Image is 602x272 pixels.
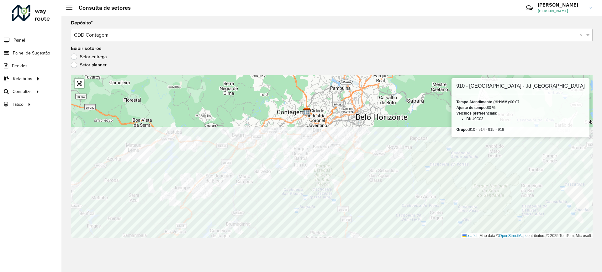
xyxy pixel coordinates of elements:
[12,101,24,108] span: Tático
[461,233,593,239] div: Map data © contributors,© 2025 TomTom, Microsoft
[456,105,487,110] strong: Ajuste de tempo:
[456,127,469,132] strong: Grupo:
[13,75,32,82] span: Relatórios
[579,31,585,39] span: Clear all
[71,54,107,60] label: Setor entrega
[456,100,510,104] strong: Tempo Atendimento (HH:MM):
[538,2,585,8] h3: [PERSON_NAME]
[523,1,536,15] a: Contato Rápido
[466,116,585,122] li: DKU9C03
[71,45,102,52] label: Exibir setores
[13,88,32,95] span: Consultas
[478,234,479,238] span: |
[499,234,526,238] a: OpenStreetMap
[456,99,585,105] div: 00:07
[71,19,93,27] label: Depósito
[71,62,107,68] label: Setor planner
[75,79,84,88] a: Abrir mapa em tela cheia
[13,37,25,44] span: Painel
[538,8,585,14] span: [PERSON_NAME]
[462,234,478,238] a: Leaflet
[456,105,585,110] div: 80 %
[12,63,28,69] span: Pedidos
[456,111,497,115] strong: Veículos preferenciais:
[456,83,585,89] h6: 910 - [GEOGRAPHIC_DATA] - Jd [GEOGRAPHIC_DATA]
[72,4,131,11] h2: Consulta de setores
[456,127,585,132] div: 910 - 914 - 915 - 916
[13,50,50,56] span: Painel de Sugestão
